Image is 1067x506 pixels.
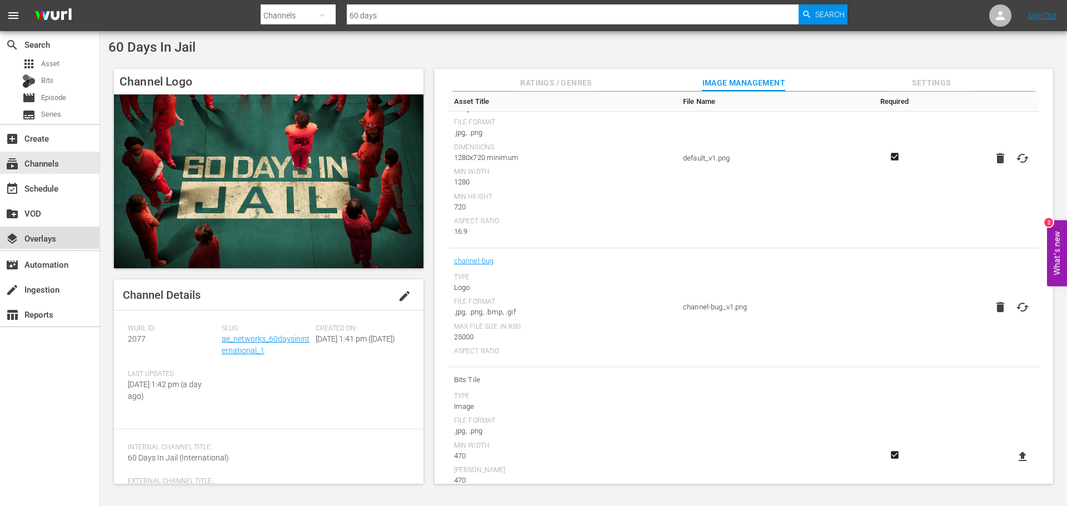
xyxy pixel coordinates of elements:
span: Slug: [222,324,310,333]
div: Min Width [454,168,672,177]
span: Series [41,109,61,120]
th: Required [870,92,919,112]
span: Episode [22,91,36,104]
div: .jpg, .png [454,425,672,437]
span: Bits [41,75,53,86]
div: Image [454,401,672,412]
button: edit [391,283,418,309]
div: 25000 [454,332,672,343]
div: Max File Size In Kbs [454,323,672,332]
span: Bits Tile [454,373,672,387]
span: Series [22,108,36,122]
div: 1280x720 minimum [454,152,672,163]
div: Aspect Ratio [454,347,672,356]
span: menu [7,9,20,22]
div: 470 [454,475,672,486]
div: Type [454,392,672,401]
span: Channel Details [123,288,201,302]
span: VOD [6,207,19,221]
div: Dimensions [454,143,672,152]
th: Asset Title [448,92,677,112]
span: 2077 [128,334,146,343]
span: [DATE] 1:42 pm (a day ago) [128,380,202,400]
button: Open Feedback Widget [1047,220,1067,286]
span: Channels [6,157,19,171]
span: Last Updated: [128,370,216,379]
div: 720 [454,202,672,213]
div: Bits [22,74,36,88]
div: 16:9 [454,226,672,237]
div: Logo [454,282,672,293]
img: ans4CAIJ8jUAAAAAAAAAAAAAAAAAAAAAAAAgQb4GAAAAAAAAAAAAAAAAAAAAAAAAJMjXAAAAAAAAAAAAAAAAAAAAAAAAgAT5G... [27,3,80,29]
a: Sign Out [1028,11,1056,20]
div: .jpg, .png, .bmp, .gif [454,307,672,318]
span: [DATE] 1:41 pm ([DATE]) [316,334,395,343]
a: ae_networks_60daysininternational_1 [222,334,310,355]
div: [PERSON_NAME] [454,466,672,475]
td: default_v1.png [677,69,870,248]
th: File Name [677,92,870,112]
span: Internal Channel Title: [128,443,404,452]
div: File Format [454,118,672,127]
a: channel-bug [454,254,494,268]
span: External Channel Title: [128,477,404,486]
span: 60 Days In Jail (International) [128,453,229,462]
button: Search [799,4,847,24]
span: Create [6,132,19,146]
span: Schedule [6,182,19,196]
div: File Format [454,417,672,425]
span: Wurl ID: [128,324,216,333]
span: Reports [6,308,19,322]
span: Ratings / Genres [515,76,598,90]
span: Search [815,4,845,24]
div: .jpg, .png [454,127,672,138]
div: 470 [454,450,672,462]
td: channel-bug_v1.png [677,248,870,367]
span: Asset [22,57,36,71]
div: Min Height [454,193,672,202]
span: Created On: [316,324,404,333]
span: Overlays [6,232,19,246]
span: Episode [41,92,66,103]
div: 1280 [454,177,672,188]
span: Search [6,38,19,52]
svg: Required [888,152,901,162]
span: Image Management [702,76,785,90]
span: 60 Days In Jail [108,39,196,55]
div: Min Width [454,442,672,450]
svg: Required [888,450,901,460]
h4: Channel Logo [114,69,423,94]
div: Type [454,273,672,282]
span: Asset [41,58,59,69]
div: File Format [454,298,672,307]
div: 2 [1044,218,1053,227]
div: Aspect Ratio [454,217,672,226]
span: edit [398,289,411,303]
span: Ingestion [6,283,19,297]
span: Automation [6,258,19,272]
span: Settings [890,76,973,90]
img: 60 Days In Jail [114,94,423,268]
